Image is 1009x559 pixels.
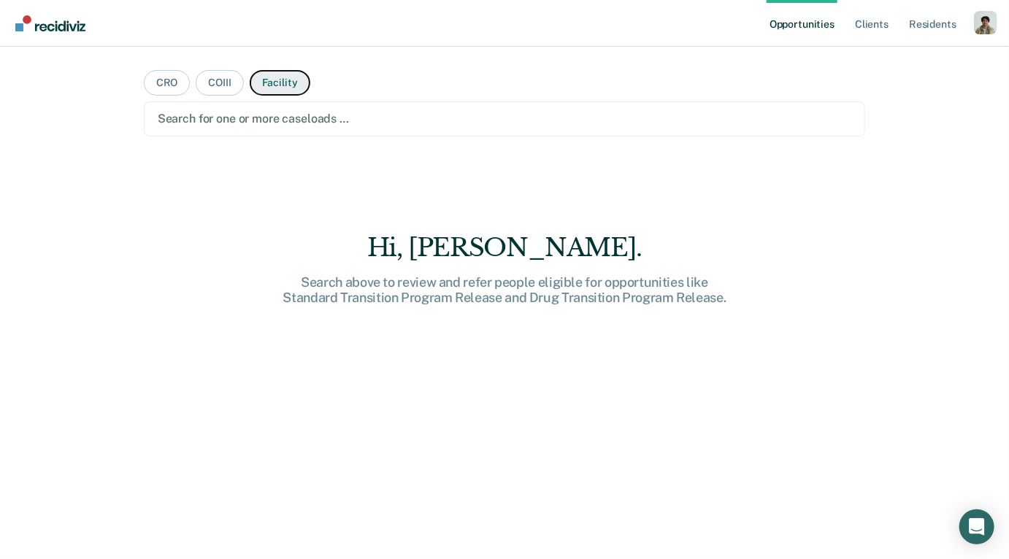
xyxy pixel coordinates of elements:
div: Hi, [PERSON_NAME]. [271,233,738,263]
div: Open Intercom Messenger [959,509,994,544]
img: Recidiviz [15,15,85,31]
button: CRO [144,70,191,96]
button: Facility [250,70,310,96]
button: Profile dropdown button [974,11,997,34]
div: Search above to review and refer people eligible for opportunities like Standard Transition Progr... [271,274,738,306]
button: COIII [196,70,243,96]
